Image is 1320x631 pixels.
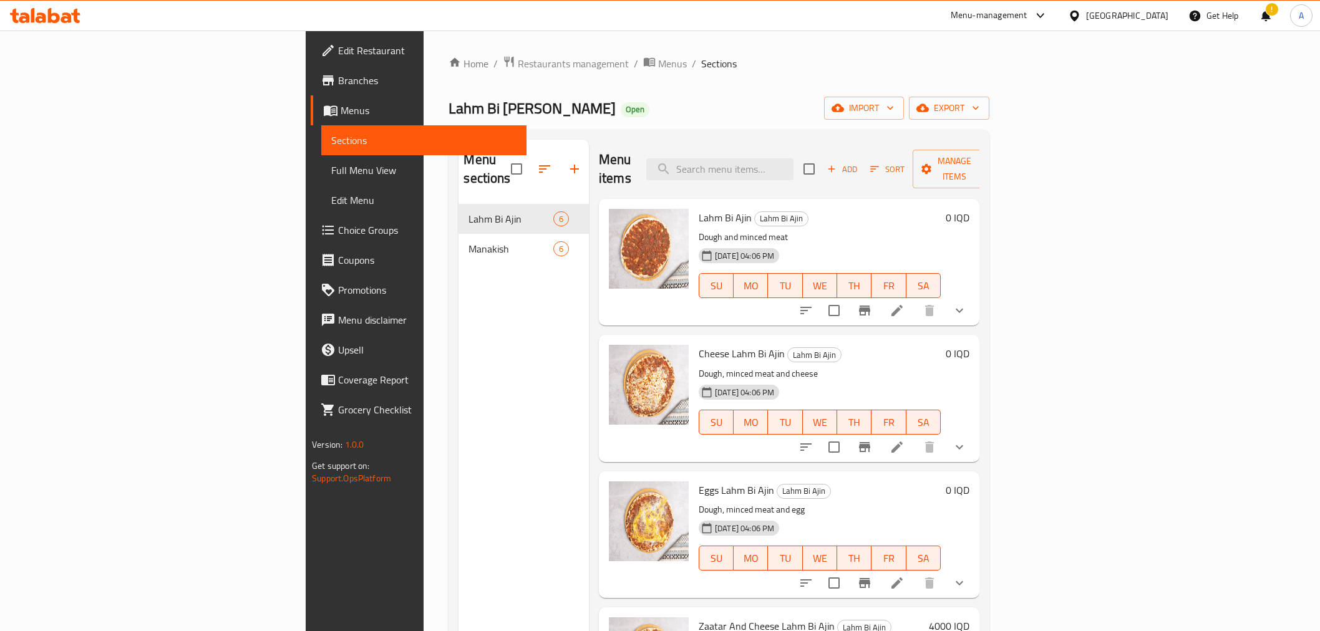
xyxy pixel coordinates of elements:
button: WE [803,273,837,298]
span: MO [739,549,763,567]
nav: Menu sections [459,199,589,269]
div: Lahm Bi Ajin [787,347,842,362]
span: Coupons [338,253,516,267]
span: Full Menu View [331,163,516,178]
span: Select section [796,156,822,182]
span: 6 [554,243,568,255]
span: TH [842,413,866,431]
a: Full Menu View [321,155,526,185]
button: TH [837,546,871,571]
span: SA [911,549,936,567]
a: Edit menu item [890,576,905,590]
img: Cheese Lahm Bi Ajin [609,345,689,425]
button: Add [822,160,862,179]
span: FR [876,277,901,295]
span: SU [704,549,729,567]
span: Select all sections [503,156,530,182]
span: Lahm Bi Ajin [777,484,830,498]
span: Sort items [862,160,913,179]
a: Edit Restaurant [311,36,526,65]
div: Lahm Bi Ajin [777,484,831,499]
span: Upsell [338,342,516,357]
p: Dough, minced meat and cheese [699,366,941,382]
button: delete [915,432,944,462]
button: WE [803,410,837,435]
button: SA [906,273,941,298]
button: TH [837,410,871,435]
button: SA [906,410,941,435]
button: show more [944,568,974,598]
div: [GEOGRAPHIC_DATA] [1086,9,1168,22]
button: SU [699,546,734,571]
svg: Show Choices [952,576,967,590]
button: sort-choices [791,296,821,325]
div: items [553,211,569,226]
span: Lahm Bi Ajin [699,208,752,227]
button: Manage items [913,150,996,188]
span: SA [911,413,936,431]
span: [DATE] 04:06 PM [710,387,779,398]
span: 6 [554,213,568,225]
button: FR [871,273,906,298]
span: Branches [338,73,516,88]
span: FR [876,413,901,431]
span: Lahm Bi Ajin [788,348,841,362]
button: SU [699,410,734,435]
p: Dough and minced meat [699,229,941,245]
span: [DATE] 04:06 PM [710,523,779,534]
button: FR [871,546,906,571]
span: TU [773,277,797,295]
span: Cheese Lahm Bi Ajin [699,344,785,363]
span: Sections [331,133,516,148]
button: MO [734,410,768,435]
div: Open [621,102,649,117]
li: / [692,56,696,71]
span: TH [842,277,866,295]
a: Choice Groups [311,215,526,245]
button: sort-choices [791,568,821,598]
span: WE [808,413,832,431]
button: Branch-specific-item [850,568,880,598]
h6: 0 IQD [946,209,969,226]
span: SA [911,277,936,295]
a: Menus [311,95,526,125]
h6: 0 IQD [946,481,969,499]
a: Coupons [311,245,526,275]
a: Promotions [311,275,526,305]
a: Coverage Report [311,365,526,395]
div: items [553,241,569,256]
span: Lahm Bi [PERSON_NAME] [449,94,616,122]
div: Lahm Bi Ajin [754,211,808,226]
button: FR [871,410,906,435]
span: Get support on: [312,458,369,474]
button: delete [915,568,944,598]
span: MO [739,277,763,295]
span: TU [773,413,797,431]
span: SU [704,413,729,431]
nav: breadcrumb [449,55,989,72]
span: MO [739,413,763,431]
span: Select to update [821,434,847,460]
a: Edit Menu [321,185,526,215]
button: TU [768,273,802,298]
span: Edit Menu [331,193,516,208]
a: Menus [643,55,687,72]
span: import [834,100,894,116]
span: Version: [312,436,342,453]
div: Lahm Bi Ajin6 [459,204,589,234]
span: Sections [701,56,737,71]
span: A [1299,9,1304,22]
button: TU [768,546,802,571]
span: Sort sections [530,154,560,184]
span: Menus [658,56,687,71]
span: Open [621,104,649,115]
span: [DATE] 04:06 PM [710,250,779,262]
span: TU [773,549,797,567]
a: Edit menu item [890,303,905,318]
span: Coverage Report [338,372,516,387]
span: Grocery Checklist [338,402,516,417]
button: Add section [560,154,590,184]
a: Grocery Checklist [311,395,526,425]
span: SU [704,277,729,295]
button: SA [906,546,941,571]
